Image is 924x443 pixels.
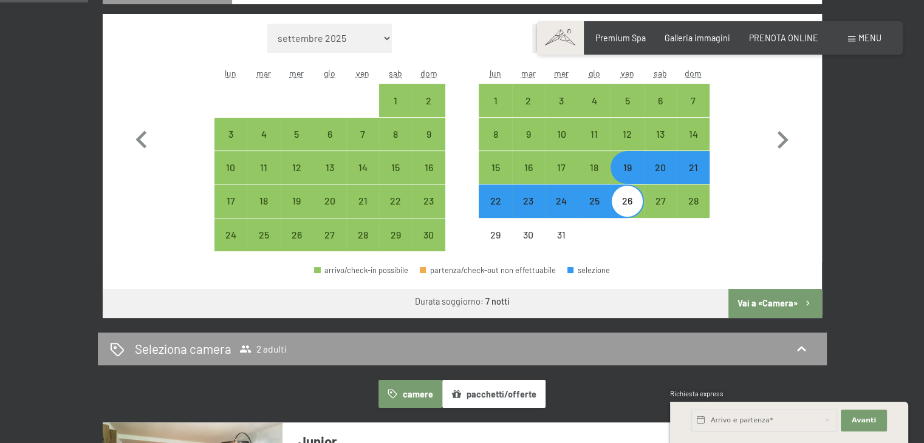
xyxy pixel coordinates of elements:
div: Wed Nov 26 2025 [280,218,313,251]
div: 17 [216,196,246,226]
div: 4 [579,96,609,126]
div: 23 [513,196,544,226]
abbr: domenica [685,68,702,78]
div: 30 [413,230,443,260]
div: arrivo/check-in possibile [677,84,710,117]
abbr: giovedì [589,68,600,78]
div: 8 [380,129,411,160]
div: arrivo/check-in possibile [644,84,677,117]
div: arrivo/check-in possibile [512,84,545,117]
div: selezione [567,266,610,274]
div: 5 [612,96,642,126]
div: 10 [216,163,246,193]
div: arrivo/check-in possibile [611,118,643,150]
div: 13 [315,163,345,193]
div: arrivo/check-in possibile [578,184,611,217]
div: arrivo/check-in possibile [379,118,412,150]
div: Wed Dec 10 2025 [545,118,578,150]
div: arrivo/check-in possibile [379,218,412,251]
div: arrivo/check-in possibile [280,184,313,217]
div: 9 [413,129,443,160]
abbr: martedì [521,68,536,78]
div: 8 [480,129,510,160]
div: Mon Dec 01 2025 [479,84,512,117]
div: 24 [216,230,246,260]
div: 3 [546,96,577,126]
div: Sun Dec 14 2025 [677,118,710,150]
div: 20 [315,196,345,226]
div: 6 [645,96,676,126]
div: arrivo/check-in possibile [479,84,512,117]
div: 21 [678,163,708,193]
div: 16 [513,163,544,193]
div: 15 [380,163,411,193]
div: 17 [546,163,577,193]
div: arrivo/check-in non effettuabile [512,218,545,251]
div: 6 [315,129,345,160]
abbr: sabato [389,68,402,78]
div: arrivo/check-in possibile [611,84,643,117]
button: Avanti [841,410,887,431]
div: Thu Nov 13 2025 [313,151,346,184]
a: Premium Spa [595,33,646,43]
div: Tue Nov 11 2025 [247,151,280,184]
div: Mon Nov 17 2025 [214,184,247,217]
div: Fri Nov 21 2025 [346,184,379,217]
div: arrivo/check-in possibile [412,184,445,217]
div: 31 [546,230,577,260]
div: Thu Dec 25 2025 [578,184,611,217]
div: Mon Nov 24 2025 [214,218,247,251]
div: 1 [380,96,411,126]
div: arrivo/check-in possibile [479,118,512,150]
b: 7 notti [485,296,510,306]
div: arrivo/check-in possibile [313,118,346,150]
h2: Seleziona camera [135,340,231,357]
div: arrivo/check-in possibile [412,118,445,150]
button: Mese precedente [124,24,159,252]
div: Sat Dec 27 2025 [644,184,677,217]
div: arrivo/check-in possibile [247,118,280,150]
div: Tue Dec 23 2025 [512,184,545,217]
div: Sun Nov 16 2025 [412,151,445,184]
a: Galleria immagini [665,33,730,43]
div: 1 [480,96,510,126]
div: arrivo/check-in possibile [578,151,611,184]
div: arrivo/check-in possibile [412,151,445,184]
div: arrivo/check-in possibile [677,184,710,217]
div: arrivo/check-in possibile [214,218,247,251]
div: arrivo/check-in possibile [512,151,545,184]
div: 18 [579,163,609,193]
div: arrivo/check-in possibile [313,218,346,251]
div: Wed Dec 24 2025 [545,184,578,217]
div: 27 [315,230,345,260]
div: arrivo/check-in possibile [644,118,677,150]
div: arrivo/check-in possibile [346,151,379,184]
div: Fri Dec 26 2025 [611,184,643,217]
div: 2 [413,96,443,126]
div: 3 [216,129,246,160]
div: 16 [413,163,443,193]
div: arrivo/check-in possibile [313,184,346,217]
div: arrivo/check-in possibile [578,84,611,117]
div: Thu Nov 20 2025 [313,184,346,217]
abbr: giovedì [324,68,335,78]
div: Sun Nov 02 2025 [412,84,445,117]
div: arrivo/check-in possibile [379,184,412,217]
div: 29 [480,230,510,260]
div: arrivo/check-in possibile [247,151,280,184]
div: Sat Dec 13 2025 [644,118,677,150]
div: Sat Nov 29 2025 [379,218,412,251]
div: 14 [347,163,378,193]
div: arrivo/check-in possibile [346,184,379,217]
div: 9 [513,129,544,160]
div: 7 [678,96,708,126]
div: 19 [612,163,642,193]
div: arrivo/check-in possibile [545,184,578,217]
div: Mon Dec 08 2025 [479,118,512,150]
div: arrivo/check-in possibile [313,151,346,184]
abbr: mercoledì [289,68,304,78]
abbr: domenica [420,68,437,78]
div: arrivo/check-in possibile [280,118,313,150]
